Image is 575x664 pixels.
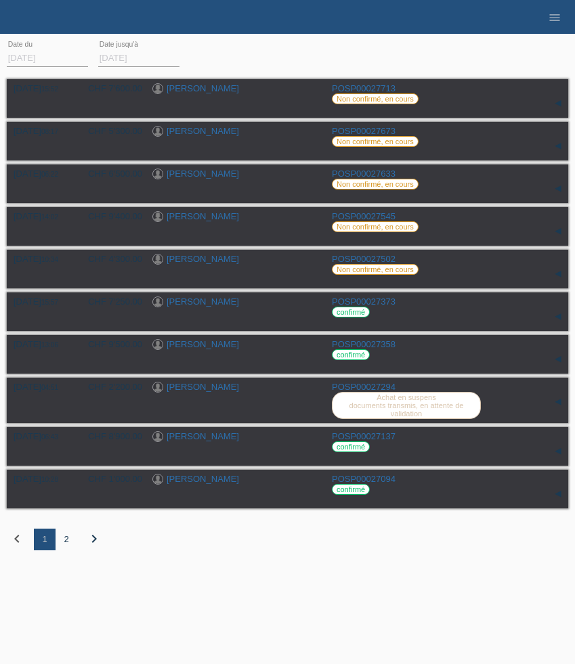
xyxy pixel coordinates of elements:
[548,11,561,24] i: menu
[78,474,142,484] div: CHF 1'000.00
[332,441,370,452] label: confirmé
[14,382,68,392] div: [DATE]
[548,349,568,370] div: étendre/coller
[167,474,239,484] a: [PERSON_NAME]
[14,126,68,136] div: [DATE]
[78,254,142,264] div: CHF 4'300.00
[14,254,68,264] div: [DATE]
[41,298,58,306] span: 15:57
[332,307,370,317] label: confirmé
[41,171,58,178] span: 06:22
[167,126,239,136] a: [PERSON_NAME]
[332,221,419,232] label: Non confirmé, en cours
[548,484,568,504] div: étendre/coller
[167,169,239,179] a: [PERSON_NAME]
[332,179,419,190] label: Non confirmé, en cours
[78,211,142,221] div: CHF 9'400.00
[167,211,239,221] a: [PERSON_NAME]
[78,169,142,179] div: CHF 6'500.00
[332,136,419,147] label: Non confirmé, en cours
[548,93,568,114] div: étendre/coller
[167,382,239,392] a: [PERSON_NAME]
[332,254,396,264] a: POSP00027502
[332,474,396,484] a: POSP00027094
[86,531,102,547] i: chevron_right
[332,349,370,360] label: confirmé
[548,179,568,199] div: étendre/coller
[41,256,58,263] span: 10:34
[78,126,142,136] div: CHF 5'300.00
[14,169,68,179] div: [DATE]
[41,476,58,483] span: 10:28
[548,136,568,156] div: étendre/coller
[41,128,58,135] span: 08:17
[9,531,25,547] i: chevron_left
[14,296,68,307] div: [DATE]
[332,83,396,93] a: POSP00027713
[332,93,419,104] label: Non confirmé, en cours
[548,307,568,327] div: étendre/coller
[14,474,68,484] div: [DATE]
[332,339,396,349] a: POSP00027358
[332,264,419,275] label: Non confirmé, en cours
[548,221,568,242] div: étendre/coller
[78,431,142,441] div: CHF 8'900.00
[548,264,568,284] div: étendre/coller
[41,384,58,391] span: 04:51
[34,529,56,550] div: 1
[41,213,58,221] span: 14:02
[41,433,58,441] span: 06:43
[541,13,568,21] a: menu
[548,441,568,462] div: étendre/coller
[14,431,68,441] div: [DATE]
[548,392,568,412] div: étendre/coller
[41,85,58,93] span: 15:52
[332,382,396,392] a: POSP00027294
[332,296,396,307] a: POSP00027373
[78,339,142,349] div: CHF 9'500.00
[167,254,239,264] a: [PERSON_NAME]
[167,431,239,441] a: [PERSON_NAME]
[167,296,239,307] a: [PERSON_NAME]
[332,484,370,495] label: confirmé
[332,431,396,441] a: POSP00027137
[332,126,396,136] a: POSP00027673
[78,296,142,307] div: CHF 7'250.00
[14,339,68,349] div: [DATE]
[332,392,481,419] label: Achat en suspens documents transmis, en attente de validation
[41,341,58,349] span: 13:06
[167,339,239,349] a: [PERSON_NAME]
[167,83,239,93] a: [PERSON_NAME]
[78,83,142,93] div: CHF 7'600.00
[78,382,142,392] div: CHF 2'200.00
[56,529,77,550] div: 2
[14,211,68,221] div: [DATE]
[14,83,68,93] div: [DATE]
[332,211,396,221] a: POSP00027545
[332,169,396,179] a: POSP00027633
